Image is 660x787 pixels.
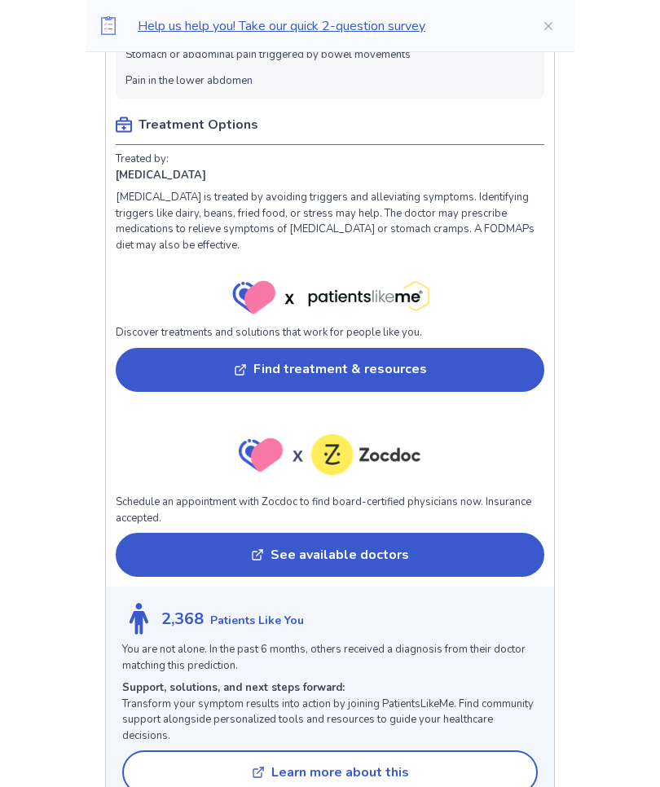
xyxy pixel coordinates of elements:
img: patientslikeme [222,270,438,326]
p: Transform your symptom results into action by joining PatientsLikeMe. Find community support alon... [122,697,538,745]
p: 2,368 [161,608,204,632]
p: Support, solutions, and next steps forward: [122,681,538,697]
p: [MEDICAL_DATA] [116,169,206,185]
p: Help us help you! Take our quick 2-question survey [138,16,516,36]
li: Stomach or abdominal pain triggered by bowel movements [125,48,411,64]
button: See available doctors [116,534,544,578]
p: You are not alone. In the past 6 months, others received a diagnosis from their doctor matching t... [122,643,538,675]
p: Treatment Options [139,116,258,135]
p: Discover treatments and solutions that work for people like you. [116,326,544,342]
a: See available doctors [116,527,544,578]
p: Schedule an appointment with Zocdoc to find board-certified physicians now. Insurance accepted. [116,495,544,527]
li: Pain in the lower abdomen [125,74,253,90]
a: Find treatment & resources [116,342,544,393]
p: [MEDICAL_DATA] is treated by avoiding triggers and alleviating symptoms. Identifying triggers lik... [116,191,544,254]
p: Patients Like You [210,613,304,630]
button: Find treatment & resources [116,349,544,393]
p: Treated by: [116,152,169,169]
img: zocdoc [239,435,421,477]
